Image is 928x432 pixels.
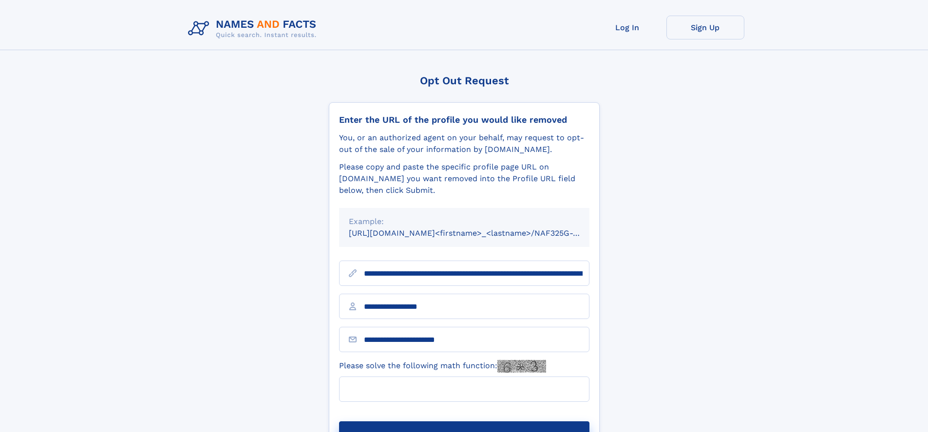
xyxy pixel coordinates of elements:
div: Enter the URL of the profile you would like removed [339,114,589,125]
div: Opt Out Request [329,75,600,87]
a: Sign Up [666,16,744,39]
div: You, or an authorized agent on your behalf, may request to opt-out of the sale of your informatio... [339,132,589,155]
label: Please solve the following math function: [339,360,546,373]
div: Example: [349,216,580,227]
small: [URL][DOMAIN_NAME]<firstname>_<lastname>/NAF325G-xxxxxxxx [349,228,608,238]
img: Logo Names and Facts [184,16,324,42]
a: Log In [588,16,666,39]
div: Please copy and paste the specific profile page URL on [DOMAIN_NAME] you want removed into the Pr... [339,161,589,196]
